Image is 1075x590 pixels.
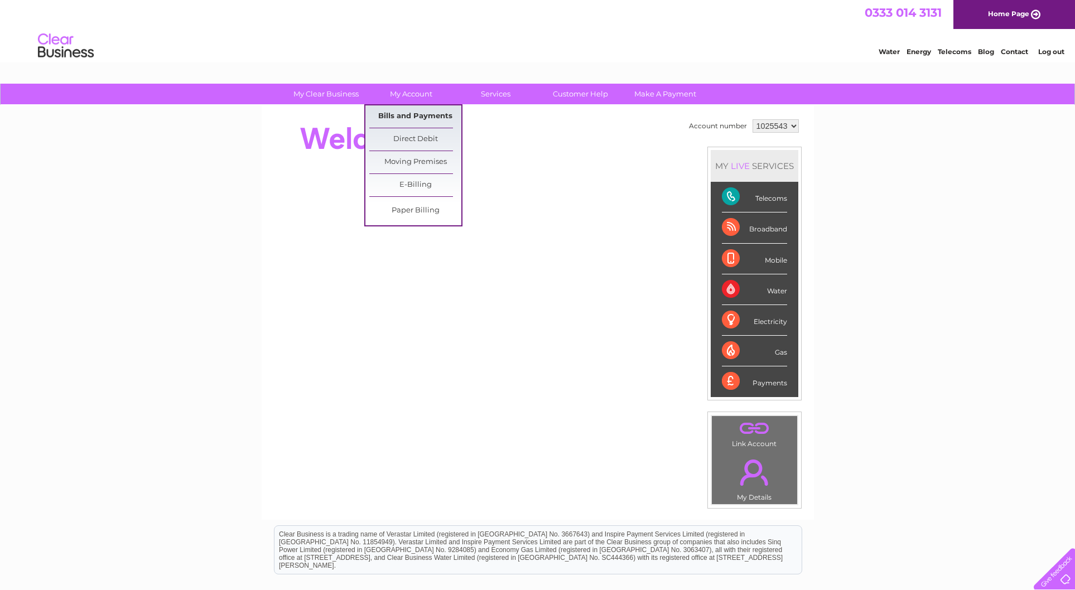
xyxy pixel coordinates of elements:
a: Services [450,84,542,104]
img: logo.png [37,29,94,63]
td: Account number [686,117,750,136]
div: Gas [722,336,787,366]
div: Telecoms [722,182,787,212]
a: Energy [907,47,931,56]
div: LIVE [729,161,752,171]
a: Direct Debit [369,128,461,151]
div: Water [722,274,787,305]
a: Log out [1038,47,1064,56]
a: Bills and Payments [369,105,461,128]
div: Clear Business is a trading name of Verastar Limited (registered in [GEOGRAPHIC_DATA] No. 3667643... [274,6,802,54]
div: Mobile [722,244,787,274]
a: . [715,453,794,492]
div: Broadband [722,212,787,243]
a: Telecoms [938,47,971,56]
a: Blog [978,47,994,56]
td: My Details [711,450,798,505]
div: MY SERVICES [711,150,798,182]
a: Customer Help [534,84,626,104]
a: My Clear Business [280,84,372,104]
a: Paper Billing [369,200,461,222]
a: My Account [365,84,457,104]
td: Link Account [711,415,798,451]
a: Water [879,47,900,56]
a: E-Billing [369,174,461,196]
a: Moving Premises [369,151,461,173]
a: Make A Payment [619,84,711,104]
a: 0333 014 3131 [865,6,942,20]
div: Electricity [722,305,787,336]
div: Payments [722,366,787,396]
a: Contact [1001,47,1028,56]
a: . [715,419,794,438]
